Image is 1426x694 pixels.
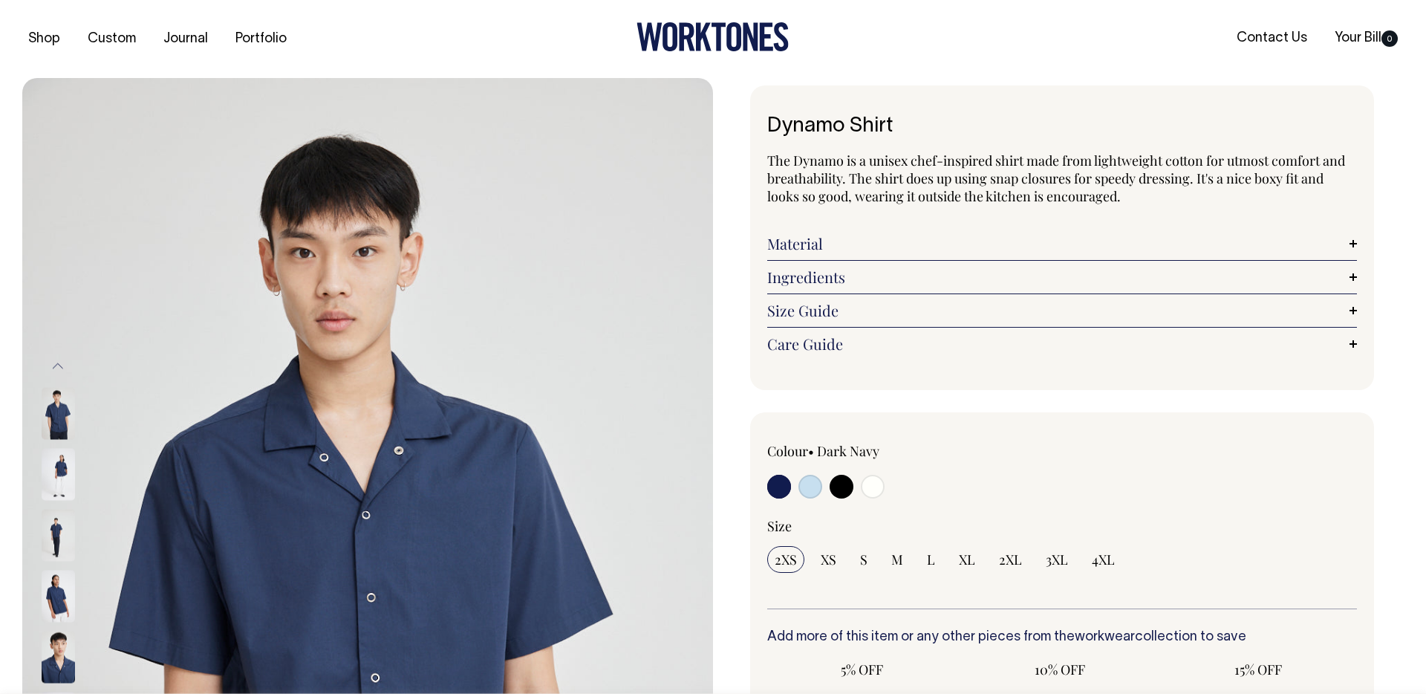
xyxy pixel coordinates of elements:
[1329,26,1404,51] a: Your Bill0
[853,546,875,573] input: S
[1381,30,1398,47] span: 0
[775,551,797,568] span: 2XS
[966,656,1155,683] input: 10% OFF
[42,509,75,561] img: dark-navy
[767,546,804,573] input: 2XS
[767,268,1357,286] a: Ingredients
[1046,551,1068,568] span: 3XL
[817,442,879,460] label: Dark Navy
[229,27,293,51] a: Portfolio
[767,442,1003,460] div: Colour
[767,335,1357,353] a: Care Guide
[1038,546,1075,573] input: 3XL
[767,152,1345,205] span: The Dynamo is a unisex chef-inspired shirt made from lightweight cotton for utmost comfort and br...
[808,442,814,460] span: •
[927,551,935,568] span: L
[775,661,949,678] span: 5% OFF
[1163,656,1352,683] input: 15% OFF
[42,387,75,439] img: dark-navy
[821,551,836,568] span: XS
[42,448,75,500] img: dark-navy
[973,661,1147,678] span: 10% OFF
[42,631,75,683] img: dark-navy
[959,551,975,568] span: XL
[157,27,214,51] a: Journal
[767,517,1357,535] div: Size
[767,235,1357,253] a: Material
[82,27,142,51] a: Custom
[999,551,1022,568] span: 2XL
[891,551,903,568] span: M
[767,630,1357,645] h6: Add more of this item or any other pieces from the collection to save
[951,546,983,573] input: XL
[22,27,66,51] a: Shop
[42,570,75,622] img: dark-navy
[813,546,844,573] input: XS
[47,350,69,383] button: Previous
[767,656,957,683] input: 5% OFF
[1092,551,1115,568] span: 4XL
[1084,546,1122,573] input: 4XL
[919,546,942,573] input: L
[884,546,911,573] input: M
[767,302,1357,320] a: Size Guide
[1231,26,1313,51] a: Contact Us
[860,551,867,568] span: S
[767,115,1357,138] h1: Dynamo Shirt
[1075,631,1135,643] a: workwear
[1171,661,1345,678] span: 15% OFF
[992,546,1029,573] input: 2XL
